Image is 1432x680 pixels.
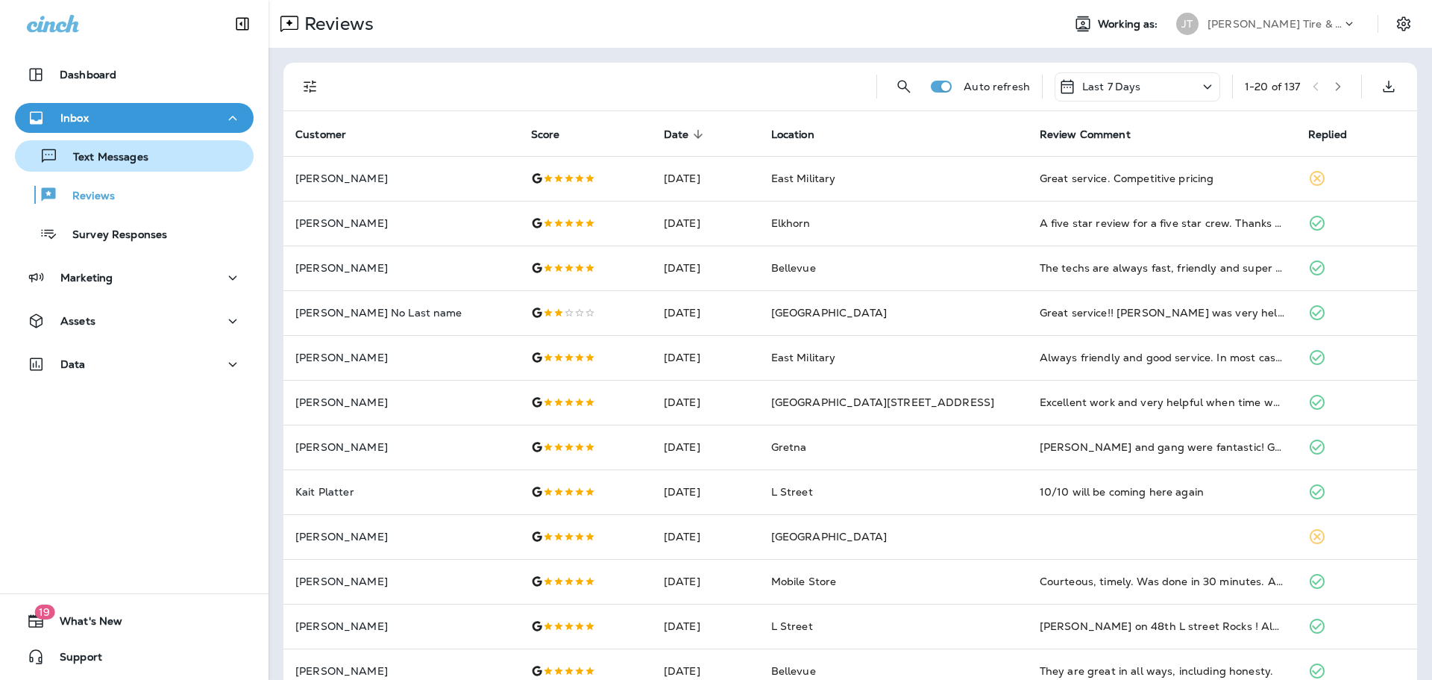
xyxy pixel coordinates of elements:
p: [PERSON_NAME] [295,441,507,453]
div: Courteous, timely. Was done in 30 minutes. Appreciate your mobile service. [1040,574,1284,589]
button: Settings [1390,10,1417,37]
td: [DATE] [652,156,759,201]
span: Mobile Store [771,575,837,588]
p: Survey Responses [57,228,167,243]
span: L Street [771,620,813,633]
span: Review Comment [1040,128,1131,141]
button: 19What's New [15,606,254,636]
p: [PERSON_NAME] [295,352,507,364]
span: Location [771,128,814,141]
button: Marketing [15,263,254,293]
p: Auto refresh [964,81,1030,93]
p: Marketing [60,272,113,284]
span: Date [664,128,709,141]
td: [DATE] [652,201,759,246]
div: Excellent work and very helpful when time was short. They made it happen. [1040,395,1284,410]
p: Data [60,358,86,370]
div: JT [1176,13,1199,35]
button: Survey Responses [15,218,254,249]
p: [PERSON_NAME] [295,396,507,408]
td: [DATE] [652,470,759,514]
span: Score [531,128,580,141]
p: [PERSON_NAME] Tire & Auto [1208,18,1342,30]
span: Elkhorn [771,216,811,230]
p: Reviews [298,13,374,35]
button: Collapse Sidebar [222,9,263,39]
p: [PERSON_NAME] [295,531,507,543]
p: [PERSON_NAME] No Last name [295,307,507,319]
span: Support [45,651,102,669]
div: A five star review for a five star crew. Thanks Jensen Tire and Auto. Rex Moats [1040,216,1284,231]
div: The techs are always fast, friendly and super helpful. And they are always helping me find discou... [1040,261,1284,275]
p: [PERSON_NAME] [295,262,507,274]
p: Dashboard [60,69,116,81]
td: [DATE] [652,514,759,559]
p: [PERSON_NAME] [295,575,507,587]
span: L Street [771,485,813,499]
button: Export as CSV [1374,72,1404,102]
p: Inbox [60,112,89,124]
span: East Military [771,351,836,364]
div: James and gang were fantastic! Great service and great value. Thanks guys and I'll be back again! [1040,440,1284,455]
span: Replied [1308,128,1347,141]
span: Customer [295,128,365,141]
button: Text Messages [15,140,254,172]
td: [DATE] [652,290,759,335]
td: [DATE] [652,559,759,604]
td: [DATE] [652,335,759,380]
p: Assets [60,315,95,327]
p: [PERSON_NAME] [295,172,507,184]
p: [PERSON_NAME] [295,620,507,632]
button: Search Reviews [889,72,919,102]
button: Dashboard [15,60,254,90]
div: Great service. Competitive pricing [1040,171,1284,186]
span: What's New [45,615,122,633]
div: Great service!! Shane was very helpful and knowledgeable. Got my truck running yesterday in a tim... [1040,305,1284,320]
div: 10/10 will be coming here again [1040,484,1284,499]
p: Last 7 Days [1082,81,1141,93]
p: Text Messages [58,151,148,165]
button: Reviews [15,179,254,210]
span: Location [771,128,834,141]
span: Gretna [771,440,807,454]
td: [DATE] [652,604,759,649]
p: Reviews [57,190,115,204]
button: Assets [15,306,254,336]
span: Working as: [1098,18,1161,31]
span: Score [531,128,560,141]
div: They are great in all ways, including honesty. [1040,664,1284,679]
span: Date [664,128,689,141]
div: Always friendly and good service. In most cases, you can get an appointment the same day or withi... [1040,350,1284,365]
span: Customer [295,128,346,141]
span: Bellevue [771,664,816,678]
span: [GEOGRAPHIC_DATA][STREET_ADDRESS] [771,396,995,409]
div: 1 - 20 of 137 [1245,81,1301,93]
span: 19 [34,605,54,620]
td: [DATE] [652,380,759,425]
button: Data [15,349,254,379]
span: Bellevue [771,261,816,275]
td: [DATE] [652,425,759,470]
button: Support [15,642,254,672]
button: Inbox [15,103,254,133]
button: Filters [295,72,325,102]
p: [PERSON_NAME] [295,665,507,677]
div: Jensens on 48th L street Rocks ! Always have had good luck with everything on my auto ! Great emp... [1040,619,1284,634]
span: [GEOGRAPHIC_DATA] [771,306,887,319]
td: [DATE] [652,246,759,290]
span: [GEOGRAPHIC_DATA] [771,530,887,543]
p: Kait Platter [295,486,507,498]
span: Review Comment [1040,128,1150,141]
p: [PERSON_NAME] [295,217,507,229]
span: East Military [771,172,836,185]
span: Replied [1308,128,1366,141]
